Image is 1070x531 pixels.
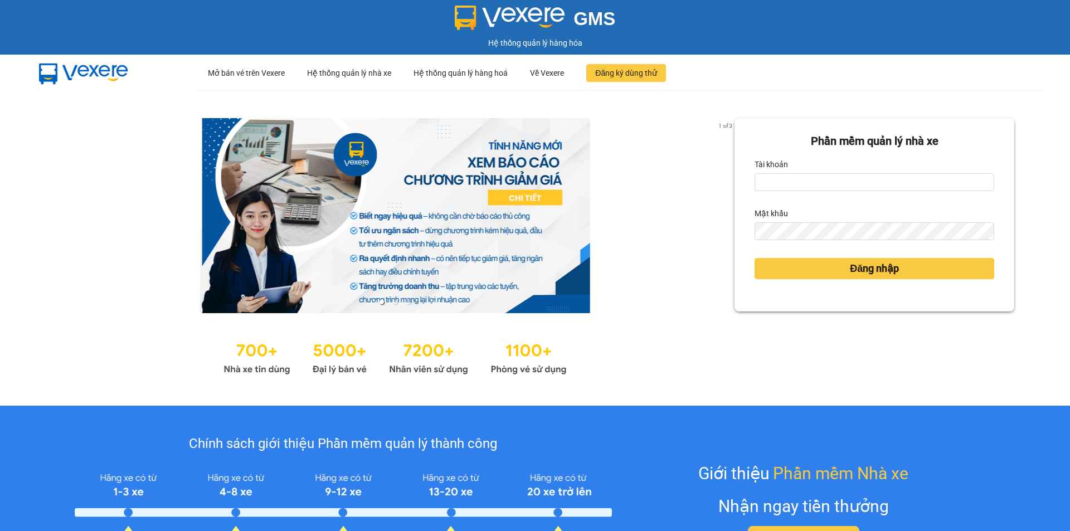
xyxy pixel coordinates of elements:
img: Statistics.png [223,335,567,378]
div: Chính sách giới thiệu Phần mềm quản lý thành công [75,433,611,455]
img: mbUUG5Q.png [28,55,139,91]
button: next slide / item [719,118,735,313]
p: 1 of 3 [715,118,735,133]
span: Đăng ký dùng thử [595,67,657,79]
div: Hệ thống quản lý hàng hoá [414,55,508,91]
div: Mở bán vé trên Vexere [208,55,285,91]
div: Phần mềm quản lý nhà xe [755,133,994,150]
label: Tài khoản [755,155,788,173]
button: previous slide / item [56,118,71,313]
label: Mật khẩu [755,204,788,222]
span: GMS [573,8,615,29]
span: Đăng nhập [850,261,899,276]
div: Hệ thống quản lý nhà xe [307,55,391,91]
input: Tài khoản [755,173,994,191]
button: Đăng ký dùng thử [586,64,666,82]
button: Đăng nhập [755,258,994,279]
div: Giới thiệu [698,460,908,486]
img: logo 2 [455,6,565,30]
div: Về Vexere [530,55,564,91]
a: GMS [455,17,616,26]
li: slide item 3 [406,300,411,304]
div: Nhận ngay tiền thưởng [718,493,889,519]
div: Hệ thống quản lý hàng hóa [3,37,1067,49]
span: Phần mềm Nhà xe [773,460,908,486]
input: Mật khẩu [755,222,994,240]
li: slide item 1 [380,300,384,304]
li: slide item 2 [393,300,397,304]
